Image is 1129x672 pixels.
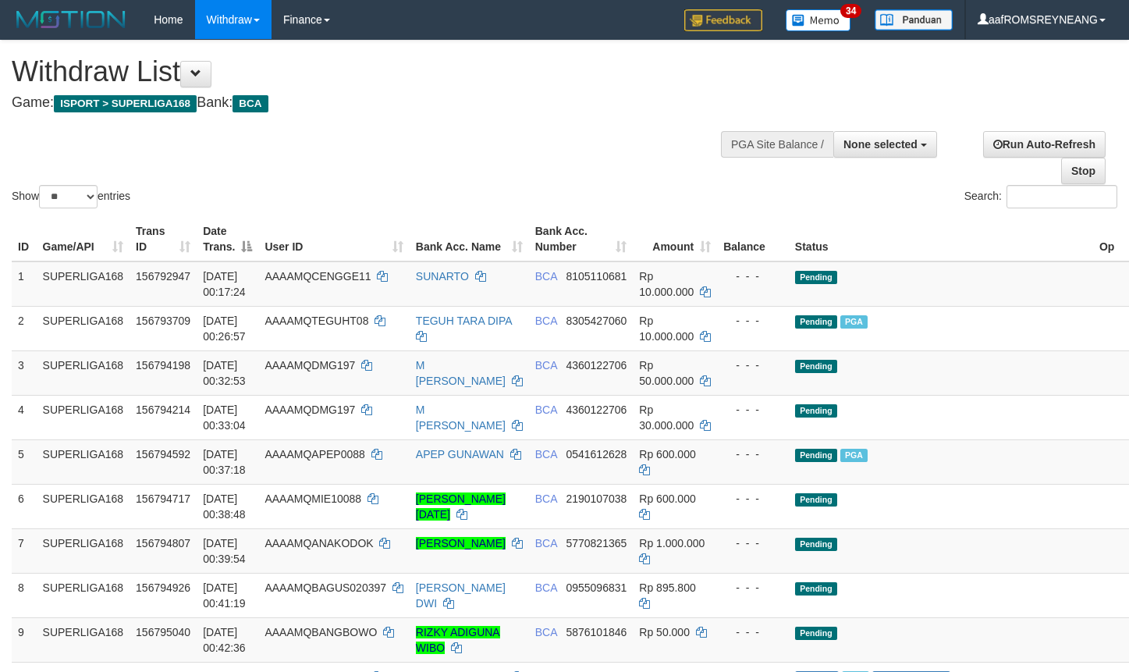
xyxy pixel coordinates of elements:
span: [DATE] 00:39:54 [203,537,246,565]
span: 156794926 [136,581,190,594]
span: Rp 50.000 [639,626,690,638]
td: SUPERLIGA168 [37,350,130,395]
div: PGA Site Balance / [721,131,833,158]
td: SUPERLIGA168 [37,395,130,439]
h4: Game: Bank: [12,95,737,111]
span: Copy 8105110681 to clipboard [566,270,627,283]
span: 156794717 [136,492,190,505]
span: 156793709 [136,315,190,327]
span: Pending [795,271,837,284]
span: BCA [535,270,557,283]
span: Copy 4360122706 to clipboard [566,404,627,416]
span: BCA [535,448,557,460]
a: SUNARTO [416,270,469,283]
a: [PERSON_NAME] DWI [416,581,506,610]
a: Stop [1061,158,1106,184]
span: Pending [795,538,837,551]
span: Pending [795,360,837,373]
div: - - - [723,446,783,462]
span: Copy 5770821365 to clipboard [566,537,627,549]
span: [DATE] 00:33:04 [203,404,246,432]
span: 156795040 [136,626,190,638]
a: RIZKY ADIGUNA WIBO [416,626,500,654]
span: Copy 4360122706 to clipboard [566,359,627,372]
span: 156794807 [136,537,190,549]
td: SUPERLIGA168 [37,306,130,350]
td: SUPERLIGA168 [37,484,130,528]
td: 1 [12,261,37,307]
span: Copy 5876101846 to clipboard [566,626,627,638]
td: SUPERLIGA168 [37,261,130,307]
span: [DATE] 00:37:18 [203,448,246,476]
td: 2 [12,306,37,350]
img: Feedback.jpg [684,9,762,31]
span: None selected [843,138,918,151]
span: BCA [535,359,557,372]
td: 6 [12,484,37,528]
span: ISPORT > SUPERLIGA168 [54,95,197,112]
span: Rp 600.000 [639,448,695,460]
span: Copy 0541612628 to clipboard [566,448,627,460]
span: Pending [795,449,837,462]
span: AAAAMQTEGUHT08 [264,315,368,327]
div: - - - [723,313,783,329]
span: 34 [840,4,861,18]
span: AAAAMQCENGGE11 [264,270,371,283]
span: [DATE] 00:17:24 [203,270,246,298]
span: Copy 2190107038 to clipboard [566,492,627,505]
span: [DATE] 00:42:36 [203,626,246,654]
th: Bank Acc. Number: activate to sort column ascending [529,217,634,261]
th: Game/API: activate to sort column ascending [37,217,130,261]
input: Search: [1007,185,1117,208]
span: Rp 50.000.000 [639,359,694,387]
td: 7 [12,528,37,573]
span: AAAAMQANAKODOK [264,537,373,549]
span: Copy 8305427060 to clipboard [566,315,627,327]
span: BCA [535,315,557,327]
img: MOTION_logo.png [12,8,130,31]
span: Rp 600.000 [639,492,695,505]
a: TEGUH TARA DIPA [416,315,512,327]
span: Marked by aafchoeunmanni [840,449,868,462]
a: APEP GUNAWAN [416,448,504,460]
img: Button%20Memo.svg [786,9,851,31]
a: [PERSON_NAME][DATE] [416,492,506,521]
span: BCA [535,537,557,549]
th: Bank Acc. Name: activate to sort column ascending [410,217,529,261]
span: BCA [535,492,557,505]
div: - - - [723,491,783,507]
span: AAAAMQBANGBOWO [264,626,377,638]
div: - - - [723,580,783,596]
td: SUPERLIGA168 [37,573,130,617]
td: SUPERLIGA168 [37,528,130,573]
span: Rp 10.000.000 [639,270,694,298]
button: None selected [833,131,937,158]
span: Pending [795,627,837,640]
td: SUPERLIGA168 [37,439,130,484]
a: M [PERSON_NAME] [416,404,506,432]
th: ID [12,217,37,261]
span: Rp 30.000.000 [639,404,694,432]
img: panduan.png [875,9,953,30]
span: AAAAMQMIE10088 [264,492,361,505]
span: BCA [535,404,557,416]
th: Date Trans.: activate to sort column descending [197,217,258,261]
span: AAAAMQDMG197 [264,404,355,416]
span: [DATE] 00:41:19 [203,581,246,610]
label: Search: [964,185,1117,208]
span: BCA [535,581,557,594]
th: Amount: activate to sort column ascending [633,217,717,261]
span: 156794198 [136,359,190,372]
td: SUPERLIGA168 [37,617,130,662]
label: Show entries [12,185,130,208]
span: [DATE] 00:26:57 [203,315,246,343]
a: [PERSON_NAME] [416,537,506,549]
span: Pending [795,315,837,329]
select: Showentries [39,185,98,208]
span: Pending [795,582,837,596]
div: - - - [723,357,783,373]
div: - - - [723,402,783,418]
td: 9 [12,617,37,662]
td: 5 [12,439,37,484]
span: Rp 895.800 [639,581,695,594]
